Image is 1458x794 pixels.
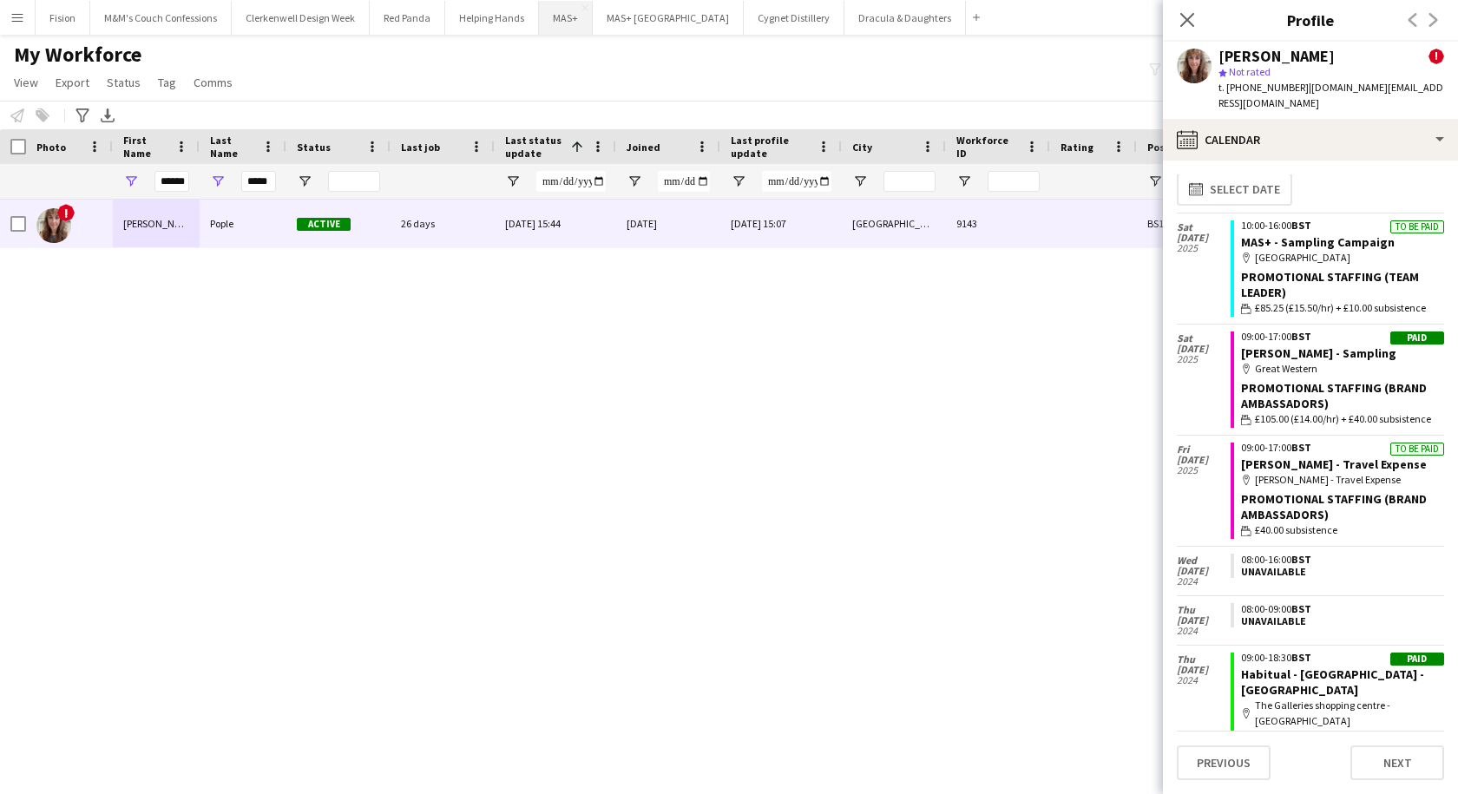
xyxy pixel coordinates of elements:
div: 09:00-17:00 [1241,331,1444,342]
input: City Filter Input [883,171,936,192]
a: View [7,71,45,94]
button: Open Filter Menu [956,174,972,189]
button: Previous [1177,745,1271,780]
span: Post Code [1147,141,1197,154]
span: 2024 [1177,675,1231,686]
div: 10:00-16:00 [1241,220,1444,231]
button: Open Filter Menu [210,174,226,189]
button: Open Filter Menu [123,174,139,189]
span: Comms [194,75,233,90]
div: [DATE] 15:07 [720,200,842,247]
input: Workforce ID Filter Input [988,171,1040,192]
app-crew-unavailable-period: 08:00-09:00 [1231,603,1444,627]
span: £85.25 (£15.50/hr) + £10.00 subsistence [1255,300,1426,316]
button: MAS+ [GEOGRAPHIC_DATA] [593,1,744,35]
span: £105.00 (£14.00/hr) + £40.00 subsistence [1255,411,1431,427]
span: 2024 [1177,576,1231,587]
span: 2025 [1177,465,1231,476]
span: ! [1428,49,1444,64]
div: Paid [1390,653,1444,666]
span: [DATE] [1177,665,1231,675]
div: Unavailable [1241,615,1437,627]
div: Calendar [1163,119,1458,161]
span: Wed [1177,555,1231,566]
input: Status Filter Input [328,171,380,192]
button: Clerkenwell Design Week [232,1,370,35]
h3: Profile [1163,9,1458,31]
div: Great Western [1241,361,1444,377]
input: Last status update Filter Input [536,171,606,192]
button: Open Filter Menu [1147,174,1163,189]
span: | [DOMAIN_NAME][EMAIL_ADDRESS][DOMAIN_NAME] [1218,81,1443,109]
span: Export [56,75,89,90]
div: The Galleries shopping centre - [GEOGRAPHIC_DATA] [1241,698,1444,729]
div: Promotional Staffing (Brand Ambassadors) [1241,380,1444,411]
div: Promotional Staffing (Brand Ambassadors) [1241,491,1444,522]
span: BST [1291,602,1311,615]
button: M&M's Couch Confessions [90,1,232,35]
input: Last Name Filter Input [241,171,276,192]
span: [DATE] [1177,566,1231,576]
div: 9143 [946,200,1050,247]
button: Fision [36,1,90,35]
div: BS16 7lx [1137,200,1241,247]
button: Helping Hands [445,1,539,35]
span: [DATE] [1177,615,1231,626]
span: BST [1291,553,1311,566]
a: [PERSON_NAME] - Travel Expense [1241,456,1427,472]
span: [DATE] [1177,344,1231,354]
span: BST [1291,441,1311,454]
span: Active [297,218,351,231]
a: Status [100,71,148,94]
button: Open Filter Menu [627,174,642,189]
span: ! [57,204,75,221]
span: Sat [1177,333,1231,344]
span: Tag [158,75,176,90]
div: To be paid [1390,443,1444,456]
span: Joined [627,141,660,154]
a: Comms [187,71,240,94]
input: Last profile update Filter Input [762,171,831,192]
a: Tag [151,71,183,94]
button: Open Filter Menu [731,174,746,189]
span: My Workforce [14,42,141,68]
a: MAS+ - Sampling Campaign [1241,234,1395,250]
span: t. [PHONE_NUMBER] [1218,81,1309,94]
a: Habitual - [GEOGRAPHIC_DATA] - [GEOGRAPHIC_DATA] [1241,666,1424,698]
span: Status [107,75,141,90]
button: Dracula & Daughters [844,1,966,35]
div: Unavailable [1241,566,1437,578]
a: Export [49,71,96,94]
button: Select date [1177,173,1292,206]
span: BST [1291,330,1311,343]
img: Hannah Pople [36,208,71,243]
span: Photo [36,141,66,154]
span: Fri [1177,444,1231,455]
span: Status [297,141,331,154]
div: [PERSON_NAME] [1218,49,1335,64]
span: BST [1291,219,1311,232]
span: 2025 [1177,354,1231,364]
span: Last job [401,141,440,154]
span: Not rated [1229,65,1271,78]
span: First Name [123,134,168,160]
button: Cygnet Distillery [744,1,844,35]
span: Thu [1177,654,1231,665]
div: 09:00-18:30 [1241,653,1444,663]
div: [PERSON_NAME] - Travel Expense [1241,472,1444,488]
div: Promotional Staffing (Team Leader) [1241,269,1444,300]
span: 2025 [1177,243,1231,253]
span: Thu [1177,605,1231,615]
button: Red Panda [370,1,445,35]
span: Last status update [505,134,564,160]
div: Paid [1390,331,1444,345]
div: [DATE] [616,200,720,247]
app-crew-unavailable-period: 08:00-16:00 [1231,554,1444,578]
app-action-btn: Advanced filters [72,105,93,126]
span: City [852,141,872,154]
div: [GEOGRAPHIC_DATA] [1241,250,1444,266]
div: [DATE] 15:44 [495,200,616,247]
a: [PERSON_NAME] - Sampling [1241,345,1396,361]
span: Sat [1177,222,1231,233]
span: 2024 [1177,626,1231,636]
